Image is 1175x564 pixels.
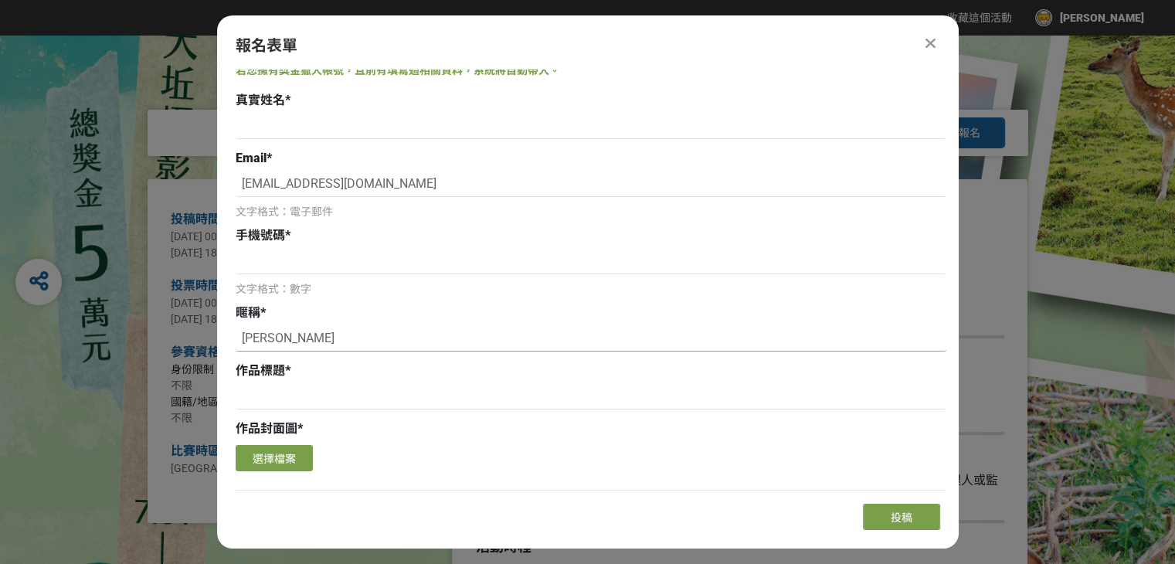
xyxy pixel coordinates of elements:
button: 馬上報名 [912,117,1005,148]
span: 若您擁有獎金獵人帳號，且前有填寫過相關資料，系統將自動帶入。 [236,64,560,76]
span: 馬上報名 [937,127,980,139]
span: Email [236,151,267,165]
span: 報名表單 [236,36,297,55]
span: 參賽資格 [171,345,220,359]
span: 收藏這個活動 [947,12,1012,24]
strong: 活動時程 [475,539,531,555]
span: 不限 [171,379,192,392]
span: 手機號碼 [236,228,285,243]
span: 身份限制 [171,363,214,375]
span: 作品標題 [236,363,285,378]
span: [DATE] 18:00 [171,313,232,325]
span: [DATE] 00:00 [171,297,232,309]
span: 暱稱 [236,305,260,320]
span: 真實姓名 [236,93,285,107]
span: 投稿時間 [171,212,220,226]
span: 不限 [171,412,192,424]
span: 投票時間 [171,278,220,293]
span: [DATE] 18:00 [171,246,232,259]
span: 國籍/地區限制 [171,396,240,408]
span: [GEOGRAPHIC_DATA]/[GEOGRAPHIC_DATA] [171,462,384,474]
span: [DATE] 00:00 [171,230,232,243]
span: 投稿 [891,511,912,524]
span: 文字格式：數字 [236,283,311,295]
button: 投稿 [863,504,940,530]
span: 比賽時區 [171,443,220,458]
span: 作品封面圖 [236,421,297,436]
span: 文字格式：電子郵件 [236,206,333,218]
button: 選擇檔案 [236,445,313,471]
